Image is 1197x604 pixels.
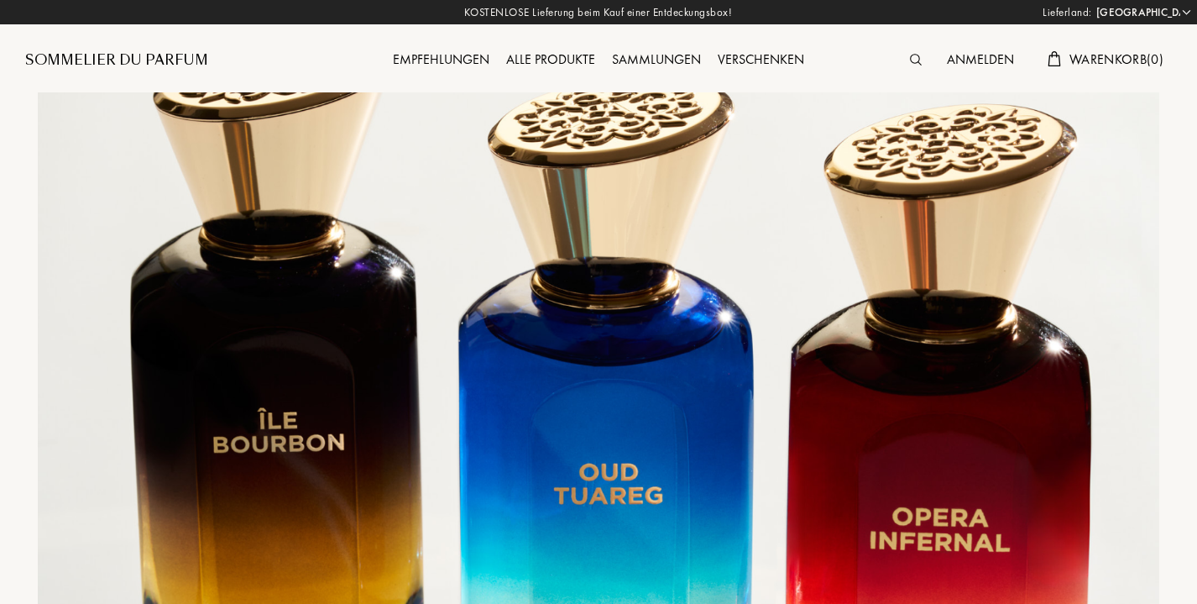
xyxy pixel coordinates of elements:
[384,50,498,71] div: Empfehlungen
[604,50,709,68] a: Sammlungen
[1043,4,1092,21] span: Lieferland:
[1069,50,1163,68] span: Warenkorb ( 0 )
[709,50,813,68] a: Verschenken
[938,50,1022,68] a: Anmelden
[604,50,709,71] div: Sammlungen
[25,50,208,71] a: Sommelier du Parfum
[938,50,1022,71] div: Anmelden
[498,50,604,71] div: Alle Produkte
[498,50,604,68] a: Alle Produkte
[384,50,498,68] a: Empfehlungen
[1048,51,1061,66] img: cart.svg
[910,54,922,66] img: search_icn.svg
[709,50,813,71] div: Verschenken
